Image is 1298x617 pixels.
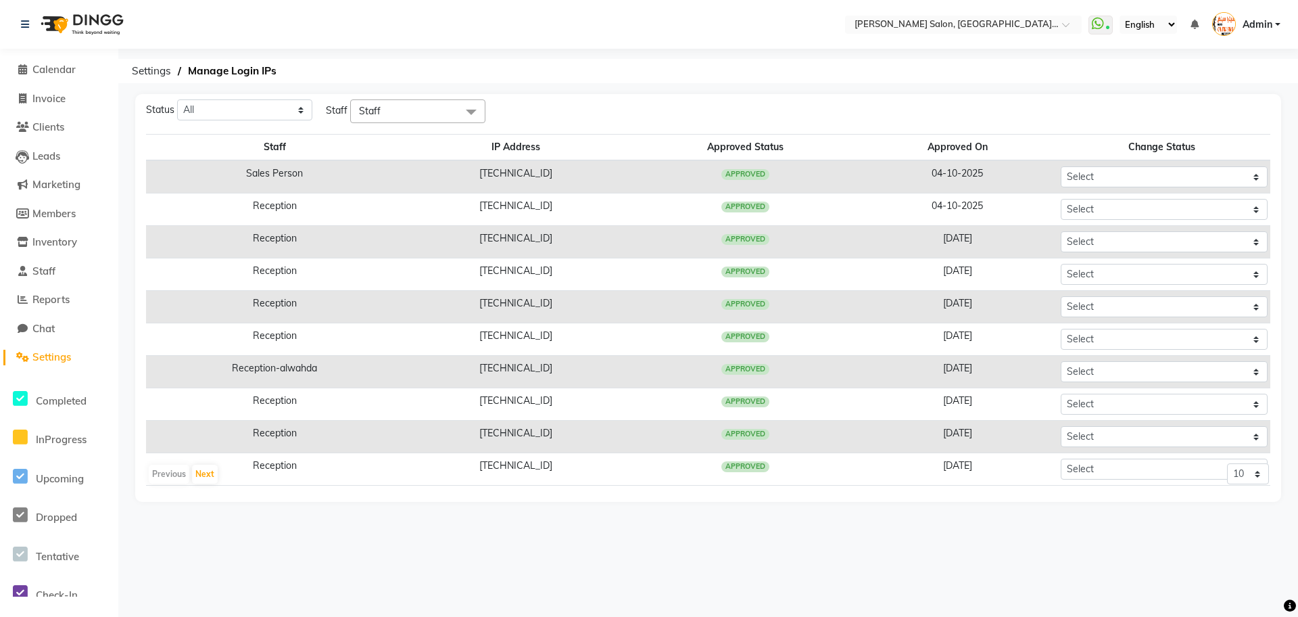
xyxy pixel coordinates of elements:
td: [TECHNICAL_ID] [404,193,629,226]
td: [DATE] [862,226,1053,258]
td: 04-10-2025 [862,160,1053,193]
span: APPROVED [721,396,770,407]
td: Reception [146,388,404,421]
td: [DATE] [862,356,1053,388]
a: Staff [3,264,115,279]
span: APPROVED [721,267,770,277]
th: Approved Status [628,135,862,161]
span: APPROVED [721,169,770,180]
th: Approved On [862,135,1053,161]
td: 04-10-2025 [862,193,1053,226]
span: Check-In [36,589,78,601]
span: Marketing [32,178,80,191]
td: Reception [146,421,404,453]
td: Reception [146,291,404,323]
td: [DATE] [862,421,1053,453]
span: Dropped [36,511,77,524]
td: Reception-alwahda [146,356,404,388]
span: APPROVED [721,461,770,472]
span: Staff [359,105,381,117]
td: [TECHNICAL_ID] [404,356,629,388]
td: Reception [146,193,404,226]
span: Reports [32,293,70,306]
span: Upcoming [36,472,84,485]
td: [DATE] [862,388,1053,421]
span: Inventory [32,235,77,248]
span: Members [32,207,76,220]
td: [TECHNICAL_ID] [404,453,629,486]
a: Calendar [3,62,115,78]
span: Invoice [32,92,66,105]
span: Tentative [36,550,79,563]
a: Marketing [3,177,115,193]
td: [TECHNICAL_ID] [404,160,629,193]
td: Reception [146,323,404,356]
td: [TECHNICAL_ID] [404,323,629,356]
td: [TECHNICAL_ID] [404,388,629,421]
td: [TECHNICAL_ID] [404,258,629,291]
span: Status [146,103,174,117]
span: Settings [125,59,178,83]
span: APPROVED [721,364,770,375]
img: Admin [1212,12,1236,36]
button: Next [192,465,218,484]
a: Settings [3,350,115,365]
span: Staff [326,104,347,118]
span: APPROVED [721,299,770,310]
a: Leads [3,149,115,164]
img: logo [34,5,127,43]
td: Sales Person [146,160,404,193]
td: [TECHNICAL_ID] [404,226,629,258]
th: Change Status [1053,135,1270,161]
th: Staff [146,135,404,161]
span: APPROVED [721,429,770,440]
span: Manage Login IPs [181,59,283,83]
span: Admin [1243,18,1272,32]
span: APPROVED [721,202,770,212]
span: Chat [32,322,55,335]
td: [TECHNICAL_ID] [404,421,629,453]
td: [DATE] [862,453,1053,486]
td: [DATE] [862,258,1053,291]
span: Staff [32,265,55,277]
td: Reception [146,453,404,486]
td: Reception [146,226,404,258]
td: [DATE] [862,323,1053,356]
a: Reports [3,292,115,308]
span: Completed [36,394,87,407]
a: Invoice [3,91,115,107]
span: Clients [32,120,64,133]
span: APPROVED [721,332,770,342]
th: IP Address [404,135,629,161]
a: Chat [3,321,115,337]
span: APPROVED [721,234,770,245]
span: Calendar [32,63,76,76]
a: Inventory [3,235,115,250]
td: [DATE] [862,291,1053,323]
td: [TECHNICAL_ID] [404,291,629,323]
span: Leads [32,150,60,162]
a: Clients [3,120,115,135]
span: InProgress [36,433,87,446]
a: Members [3,206,115,222]
span: Settings [32,350,71,363]
td: Reception [146,258,404,291]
